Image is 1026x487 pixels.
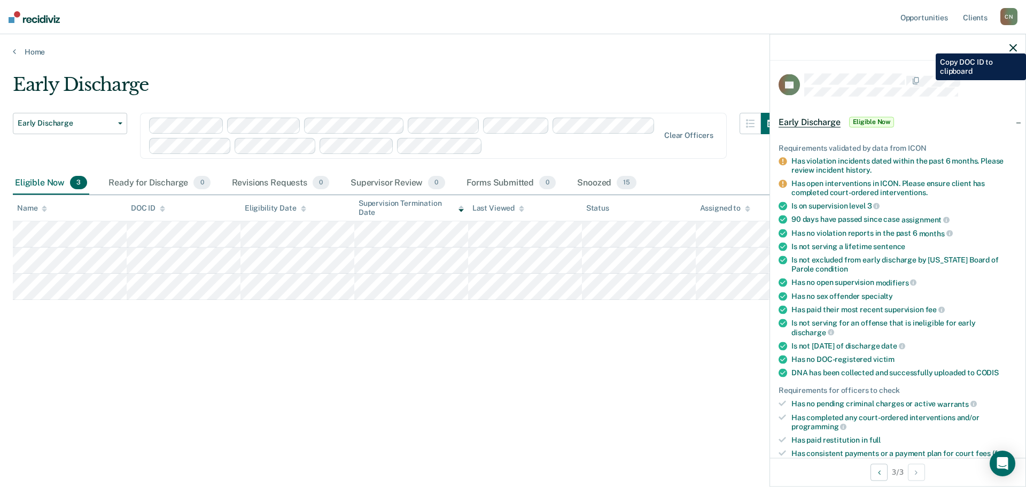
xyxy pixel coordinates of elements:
div: Status [586,204,609,213]
div: Has no sex offender [791,291,1017,300]
div: Is not serving for an offense that is ineligible for early [791,319,1017,337]
span: CODIS [976,368,999,377]
div: Has no open supervision [791,277,1017,287]
span: specialty [861,291,893,300]
span: Early Discharge [18,119,114,128]
div: Has consistent payments or a payment plan for court fees (for parole [791,449,1017,467]
span: modifiers [876,278,917,287]
button: Previous Opportunity [870,463,888,481]
span: programming [791,422,846,431]
div: Last Viewed [472,204,524,213]
span: victim [873,355,895,364]
span: 3 [70,176,87,190]
span: Eligible Now [849,117,895,127]
img: Recidiviz [9,11,60,23]
span: condition [815,265,848,273]
div: DNA has been collected and successfully uploaded to [791,368,1017,377]
div: Is not excluded from early discharge by [US_STATE] Board of Parole [791,256,1017,274]
span: warrants [937,399,977,408]
div: Has violation incidents dated within the past 6 months. Please review incident history. [791,157,1017,175]
span: 0 [193,176,210,190]
div: Has open interventions in ICON. Please ensure client has completed court-ordered interventions. [791,179,1017,197]
span: 0 [313,176,329,190]
button: Next Opportunity [908,463,925,481]
div: 3 / 3 [770,458,1025,486]
div: Requirements for officers to check [779,386,1017,395]
div: Name [17,204,47,213]
div: Ready for Discharge [106,172,212,195]
div: Has no violation reports in the past 6 [791,228,1017,238]
span: 0 [428,176,445,190]
div: C N [1000,8,1017,25]
div: Eligibility Date [245,204,306,213]
div: Has no DOC-registered [791,355,1017,364]
div: Forms Submitted [464,172,558,195]
span: discharge [791,328,834,336]
div: Clear officers [664,131,713,140]
div: 90 days have passed since case [791,215,1017,225]
span: 3 [867,202,880,210]
div: Is not serving a lifetime [791,242,1017,251]
span: fee [926,305,945,314]
div: Assigned to [700,204,750,213]
div: Open Intercom Messenger [990,451,1015,476]
div: Early DischargeEligible Now [770,105,1025,139]
div: Requirements validated by data from ICON [779,143,1017,152]
span: 0 [539,176,556,190]
span: sentence [873,242,905,251]
div: Has paid their most recent supervision [791,305,1017,314]
div: Is on supervision level [791,201,1017,211]
div: Has completed any court-ordered interventions and/or [791,413,1017,431]
div: DOC ID [131,204,165,213]
div: Supervision Termination Date [359,199,464,217]
div: Has no pending criminal charges or active [791,399,1017,408]
span: date [881,342,905,350]
span: months [919,229,953,237]
div: Revisions Requests [230,172,331,195]
span: 15 [617,176,636,190]
span: assignment [901,215,950,223]
div: Early Discharge [13,74,782,104]
div: Supervisor Review [348,172,447,195]
div: Has paid restitution in [791,435,1017,444]
a: Home [13,47,1013,57]
div: Snoozed [575,172,639,195]
span: Early Discharge [779,117,841,127]
div: Is not [DATE] of discharge [791,341,1017,351]
span: full [869,435,881,444]
div: Eligible Now [13,172,89,195]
